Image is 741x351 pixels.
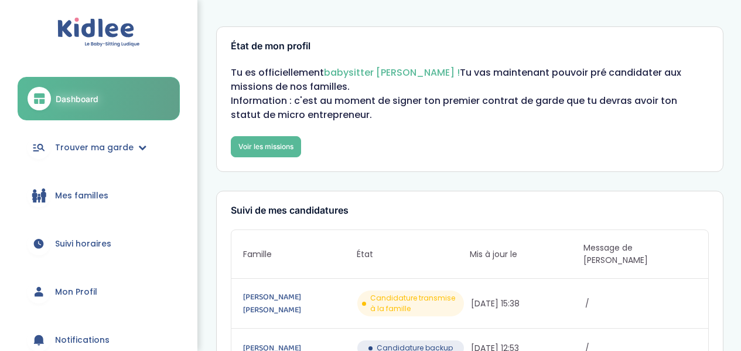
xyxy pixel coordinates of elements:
[18,77,180,120] a: Dashboard
[243,248,356,261] span: Famille
[231,41,709,52] h3: État de mon profil
[583,242,696,266] span: Message de [PERSON_NAME]
[57,18,140,48] img: logo.svg
[471,298,582,310] span: [DATE] 15:38
[231,94,709,122] p: Information : c'est au moment de signer ton premier contrat de garde que tu devras avoir ton stat...
[18,126,180,168] a: Trouver ma garde
[55,238,111,250] span: Suivi horaires
[55,286,97,298] span: Mon Profil
[370,293,459,314] span: Candidature transmise à la famille
[56,93,98,105] span: Dashboard
[231,205,709,216] h3: Suivi de mes candidatures
[55,190,108,202] span: Mes familles
[231,136,301,157] a: Voir les missions
[55,334,110,346] span: Notifications
[357,248,470,261] span: État
[585,298,696,310] span: /
[18,222,180,265] a: Suivi horaires
[243,291,354,316] a: [PERSON_NAME] [PERSON_NAME]
[18,174,180,217] a: Mes familles
[470,248,583,261] span: Mis à jour le
[55,141,134,154] span: Trouver ma garde
[18,271,180,313] a: Mon Profil
[231,66,709,94] p: Tu es officiellement Tu vas maintenant pouvoir pré candidater aux missions de nos familles.
[324,66,460,79] span: babysitter [PERSON_NAME] !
